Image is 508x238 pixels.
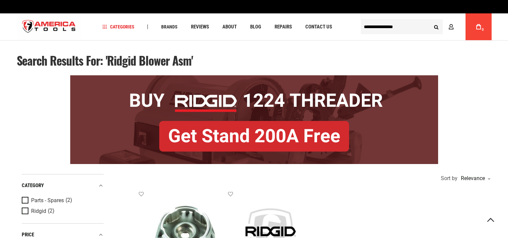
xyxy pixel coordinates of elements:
[70,75,438,164] img: BOGO: Buy RIDGID® 1224 Threader, Get Stand 200A Free!
[188,22,212,31] a: Reviews
[482,28,484,31] span: 0
[219,22,240,31] a: About
[250,24,261,29] span: Blog
[48,208,55,214] span: (2)
[17,14,82,39] a: store logo
[441,176,458,181] span: Sort by
[66,197,72,203] span: (2)
[305,24,332,29] span: Contact Us
[22,197,102,204] a: Parts - Spares (2)
[99,22,137,31] a: Categories
[17,52,193,69] span: Search results for: 'ridgid blower asm'
[70,75,438,80] a: BOGO: Buy RIDGID® 1224 Threader, Get Stand 200A Free!
[191,24,209,29] span: Reviews
[161,24,178,29] span: Brands
[17,14,82,39] img: America Tools
[22,208,102,215] a: Ridgid (2)
[272,22,295,31] a: Repairs
[31,208,46,214] span: Ridgid
[102,24,134,29] span: Categories
[22,181,104,190] div: category
[302,22,335,31] a: Contact Us
[222,24,237,29] span: About
[158,22,181,31] a: Brands
[275,24,292,29] span: Repairs
[247,22,264,31] a: Blog
[430,20,443,33] button: Search
[31,197,64,204] span: Parts - Spares
[459,176,490,181] div: Relevance
[472,13,485,40] a: 0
